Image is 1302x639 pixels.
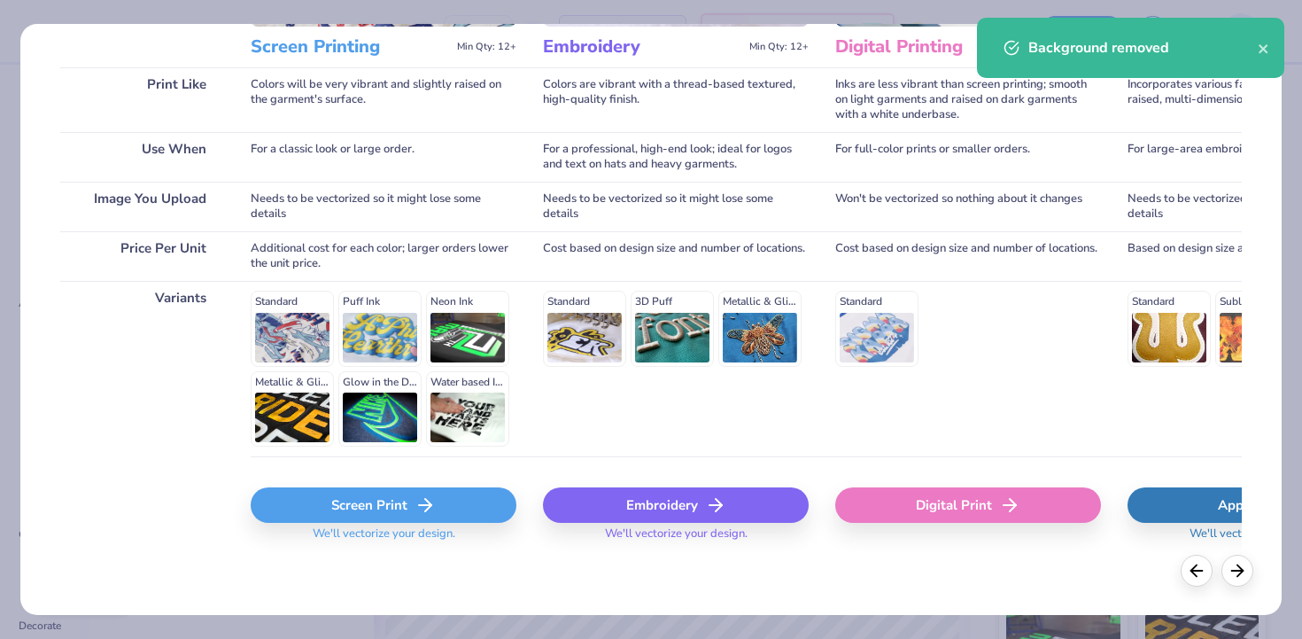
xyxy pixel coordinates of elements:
span: Min Qty: 12+ [457,41,516,53]
div: Needs to be vectorized so it might lose some details [543,182,809,231]
div: Digital Print [835,487,1101,523]
div: Needs to be vectorized so it might lose some details [251,182,516,231]
div: For full-color prints or smaller orders. [835,132,1101,182]
div: Image You Upload [60,182,224,231]
div: Colors are vibrant with a thread-based textured, high-quality finish. [543,67,809,132]
div: Background removed [1028,37,1258,58]
div: Embroidery [543,487,809,523]
div: Inks are less vibrant than screen printing; smooth on light garments and raised on dark garments ... [835,67,1101,132]
h3: Digital Printing [835,35,1035,58]
h3: Screen Printing [251,35,450,58]
span: We'll vectorize your design. [306,526,462,552]
div: Print Like [60,67,224,132]
div: Cost based on design size and number of locations. [543,231,809,281]
div: For a classic look or large order. [251,132,516,182]
div: Price Per Unit [60,231,224,281]
button: close [1258,37,1270,58]
div: Colors will be very vibrant and slightly raised on the garment's surface. [251,67,516,132]
div: Cost based on design size and number of locations. [835,231,1101,281]
div: Use When [60,132,224,182]
div: Won't be vectorized so nothing about it changes [835,182,1101,231]
span: We'll vectorize your design. [598,526,755,552]
div: Screen Print [251,487,516,523]
span: Min Qty: 12+ [749,41,809,53]
h3: Embroidery [543,35,742,58]
div: Additional cost for each color; larger orders lower the unit price. [251,231,516,281]
div: For a professional, high-end look; ideal for logos and text on hats and heavy garments. [543,132,809,182]
div: Variants [60,281,224,456]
